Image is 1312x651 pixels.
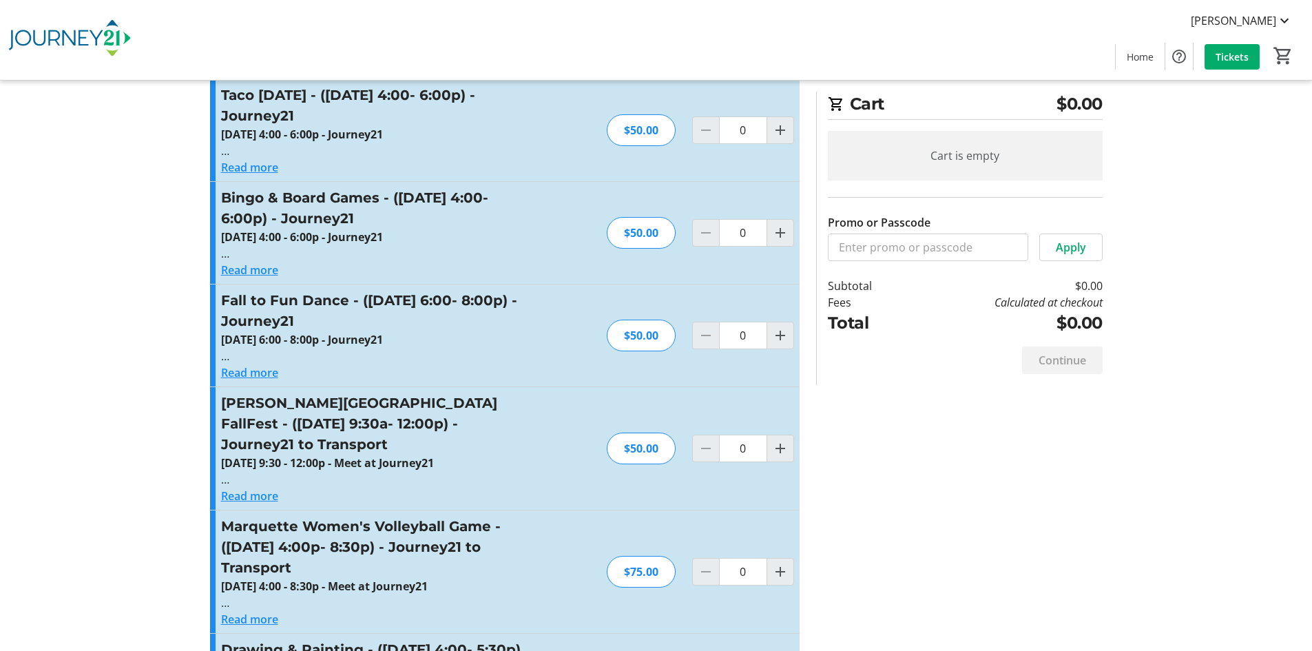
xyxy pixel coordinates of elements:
[221,393,522,455] h3: [PERSON_NAME][GEOGRAPHIC_DATA] FallFest - ([DATE] 9:30a- 12:00p) - Journey21 to Transport
[607,320,676,351] div: $50.00
[1180,10,1304,32] button: [PERSON_NAME]
[221,364,278,381] button: Read more
[221,262,278,278] button: Read more
[767,117,793,143] button: Increment by one
[221,229,383,245] strong: [DATE] 4:00 - 6:00p - Journey21
[907,278,1102,294] td: $0.00
[221,159,278,176] button: Read more
[767,435,793,462] button: Increment by one
[719,558,767,586] input: Marquette Women's Volleyball Game - (September 27 - 4:00p- 8:30p) - Journey21 to Transport Quantity
[907,311,1102,335] td: $0.00
[1271,43,1295,68] button: Cart
[828,131,1103,180] div: Cart is empty
[828,214,930,231] label: Promo or Passcode
[719,116,767,144] input: Taco Tuesday - (September 23 - 4:00- 6:00p) - Journey21 Quantity
[607,217,676,249] div: $50.00
[221,455,434,471] strong: [DATE] 9:30 - 12:00p - Meet at Journey21
[828,278,908,294] td: Subtotal
[719,322,767,349] input: Fall to Fun Dance - (September 26 - 6:00- 8:00p) - Journey21 Quantity
[1056,239,1086,256] span: Apply
[1191,12,1276,29] span: [PERSON_NAME]
[607,114,676,146] div: $50.00
[221,127,383,142] strong: [DATE] 4:00 - 6:00p - Journey21
[221,611,278,628] button: Read more
[1116,44,1165,70] a: Home
[719,219,767,247] input: Bingo & Board Games - (September 25 - 4:00- 6:00p) - Journey21 Quantity
[607,433,676,464] div: $50.00
[828,234,1028,261] input: Enter promo or passcode
[1216,50,1249,64] span: Tickets
[767,220,793,246] button: Increment by one
[607,556,676,588] div: $75.00
[1127,50,1154,64] span: Home
[907,294,1102,311] td: Calculated at checkout
[1056,92,1103,116] span: $0.00
[221,332,383,347] strong: [DATE] 6:00 - 8:00p - Journey21
[221,579,428,594] strong: [DATE] 4:00 - 8:30p - Meet at Journey21
[828,92,1103,120] h2: Cart
[1205,44,1260,70] a: Tickets
[221,488,278,504] button: Read more
[8,6,131,74] img: Journey21's Logo
[221,85,522,126] h3: Taco [DATE] - ([DATE] 4:00- 6:00p) - Journey21
[221,290,522,331] h3: Fall to Fun Dance - ([DATE] 6:00- 8:00p) - Journey21
[828,311,908,335] td: Total
[767,322,793,349] button: Increment by one
[221,516,522,578] h3: Marquette Women's Volleyball Game - ([DATE] 4:00p- 8:30p) - Journey21 to Transport
[1165,43,1193,70] button: Help
[221,187,522,229] h3: Bingo & Board Games - ([DATE] 4:00- 6:00p) - Journey21
[828,294,908,311] td: Fees
[719,435,767,462] input: Eberts Greenhouse Village FallFest - (September 27 - 9:30a- 12:00p) - Journey21 to Transport Quan...
[767,559,793,585] button: Increment by one
[1039,234,1103,261] button: Apply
